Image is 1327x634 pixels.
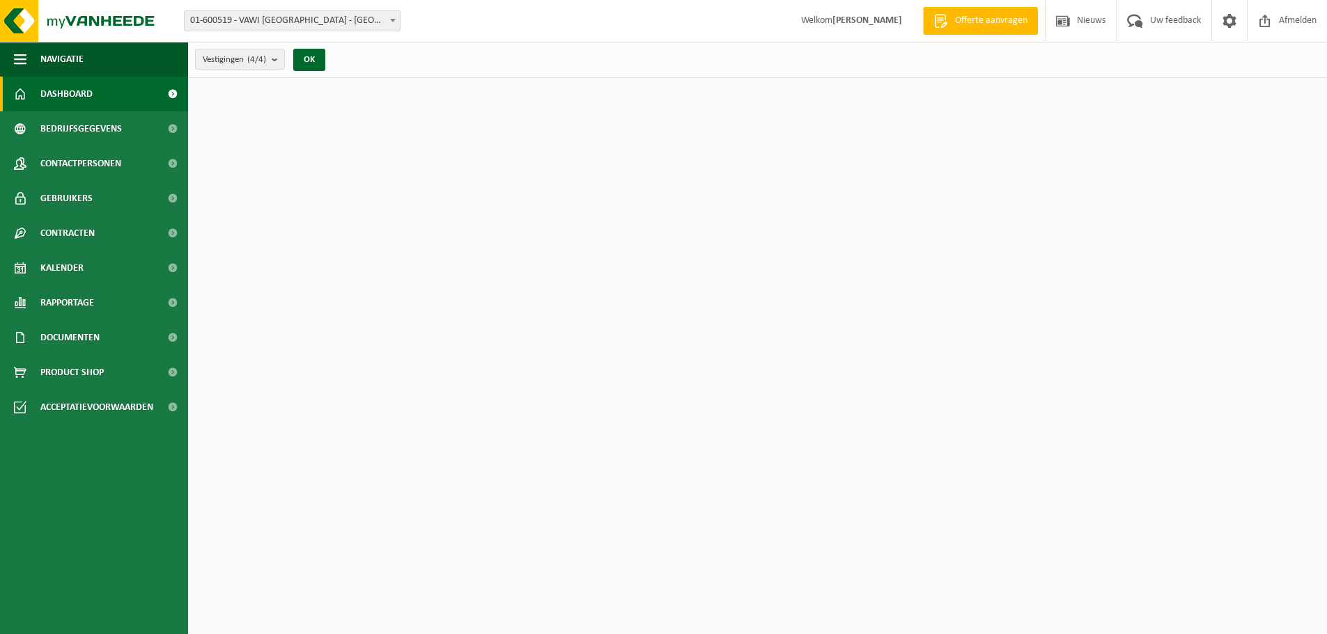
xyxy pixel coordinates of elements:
[40,390,153,425] span: Acceptatievoorwaarden
[195,49,285,70] button: Vestigingen(4/4)
[40,42,84,77] span: Navigatie
[40,146,121,181] span: Contactpersonen
[40,285,94,320] span: Rapportage
[40,216,95,251] span: Contracten
[40,77,93,111] span: Dashboard
[952,14,1031,28] span: Offerte aanvragen
[247,55,266,64] count: (4/4)
[40,251,84,285] span: Kalender
[203,49,266,70] span: Vestigingen
[832,15,902,26] strong: [PERSON_NAME]
[40,355,104,390] span: Product Shop
[184,10,401,31] span: 01-600519 - VAWI NV - ANTWERPEN
[40,181,93,216] span: Gebruikers
[40,320,100,355] span: Documenten
[40,111,122,146] span: Bedrijfsgegevens
[923,7,1038,35] a: Offerte aanvragen
[185,11,400,31] span: 01-600519 - VAWI NV - ANTWERPEN
[293,49,325,71] button: OK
